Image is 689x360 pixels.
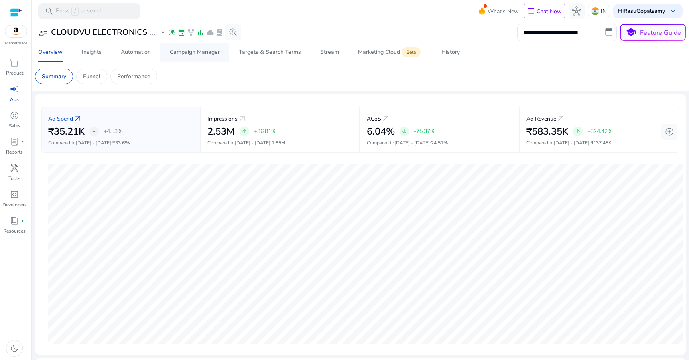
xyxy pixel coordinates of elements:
[104,127,123,135] p: +4.53%
[2,201,27,208] p: Developers
[239,49,301,55] div: Targets & Search Terms
[10,137,19,146] span: lab_profile
[524,4,565,19] button: chatChat Now
[83,72,100,81] p: Funnel
[177,28,185,36] span: event
[527,8,535,16] span: chat
[488,4,519,18] span: What's New
[10,216,19,225] span: book_4
[6,69,23,77] p: Product
[51,28,155,37] h3: CLOUDVU ELECTRONICS ...
[587,127,613,135] p: +324.42%
[112,140,131,146] span: ₹33.69K
[526,139,673,146] p: Compared to :
[5,25,27,37] img: amazon.svg
[394,140,430,146] span: [DATE] - [DATE]
[187,28,195,36] span: family_history
[207,115,238,123] p: Impressions
[76,140,111,146] span: [DATE] - [DATE]
[10,163,19,173] span: handyman
[414,127,435,135] p: -75.37%
[381,114,391,123] a: arrow_outward
[10,58,19,67] span: inventory_2
[358,49,422,55] div: Marketing Cloud
[168,28,176,36] span: wand_stars
[625,27,637,38] span: school
[526,115,556,123] p: Ad Revenue
[367,115,381,123] p: ACoS
[10,190,19,199] span: code_blocks
[45,6,54,16] span: search
[225,24,241,40] button: search_insights
[367,139,512,146] p: Compared to :
[235,140,270,146] span: [DATE] - [DATE]
[10,96,19,103] p: Ads
[207,139,353,146] p: Compared to :
[21,219,24,222] span: fiber_manual_record
[10,84,19,94] span: campaign
[402,47,421,57] span: Beta
[556,114,566,123] a: arrow_outward
[117,72,150,81] p: Performance
[48,126,85,137] h2: ₹35.21K
[624,7,665,15] b: RasuGopalsamy
[8,175,20,182] p: Tools
[441,49,460,55] div: History
[170,49,220,55] div: Campaign Manager
[5,40,27,46] p: Marketplace
[431,140,448,146] span: 24.51%
[216,28,224,36] span: lab_profile
[241,128,248,135] span: arrow_upward
[48,115,73,123] p: Ad Spend
[238,114,247,123] a: arrow_outward
[71,7,79,16] span: /
[620,24,686,41] button: schoolFeature Guide
[206,28,214,36] span: cloud
[601,4,606,18] p: IN
[591,7,599,15] img: in.svg
[668,6,678,16] span: keyboard_arrow_down
[158,28,168,37] span: expand_more
[10,111,19,120] span: donut_small
[367,126,395,137] h2: 6.04%
[640,28,681,38] p: Feature Guide
[572,6,581,16] span: hub
[401,128,407,135] span: arrow_downward
[320,49,339,55] div: Stream
[38,49,63,55] div: Overview
[569,3,585,19] button: hub
[48,139,193,146] p: Compared to :
[618,8,665,14] p: Hi
[254,127,276,135] p: +36.81%
[82,49,102,55] div: Insights
[56,7,103,16] p: Press to search
[42,72,66,81] p: Summary
[526,126,568,137] h2: ₹583.35K
[21,140,24,143] span: fiber_manual_record
[554,140,589,146] span: [DATE] - [DATE]
[93,127,96,136] span: -
[661,124,677,140] button: add_circle
[272,140,285,146] span: 1.85M
[207,126,235,137] h2: 2.53M
[9,122,20,129] p: Sales
[6,148,23,156] p: Reports
[575,128,581,135] span: arrow_upward
[591,140,612,146] span: ₹137.45K
[121,49,151,55] div: Automation
[73,114,83,123] a: arrow_outward
[38,28,48,37] span: user_attributes
[10,344,19,353] span: dark_mode
[228,28,238,37] span: search_insights
[665,127,674,136] span: add_circle
[537,8,562,15] p: Chat Now
[197,28,205,36] span: bar_chart
[3,227,26,235] p: Resources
